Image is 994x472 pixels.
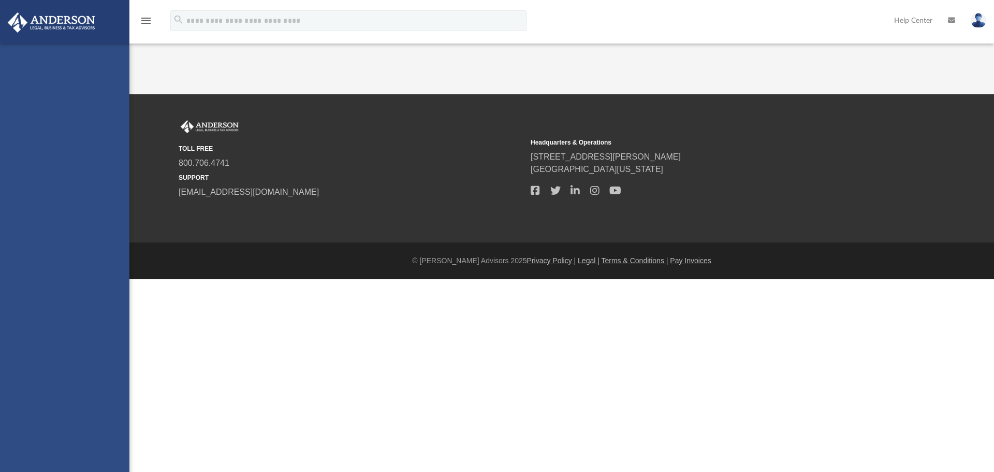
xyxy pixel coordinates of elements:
i: search [173,14,184,25]
small: Headquarters & Operations [531,138,875,147]
a: Pay Invoices [670,256,711,265]
small: SUPPORT [179,173,523,182]
i: menu [140,15,152,27]
a: Privacy Policy | [527,256,576,265]
small: TOLL FREE [179,144,523,153]
img: Anderson Advisors Platinum Portal [5,12,98,33]
a: [STREET_ADDRESS][PERSON_NAME] [531,152,681,161]
a: Legal | [578,256,600,265]
img: User Pic [971,13,986,28]
img: Anderson Advisors Platinum Portal [179,120,241,134]
a: Terms & Conditions | [602,256,668,265]
div: © [PERSON_NAME] Advisors 2025 [129,255,994,266]
a: [GEOGRAPHIC_DATA][US_STATE] [531,165,663,174]
a: 800.706.4741 [179,159,229,167]
a: menu [140,20,152,27]
a: [EMAIL_ADDRESS][DOMAIN_NAME] [179,188,319,196]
